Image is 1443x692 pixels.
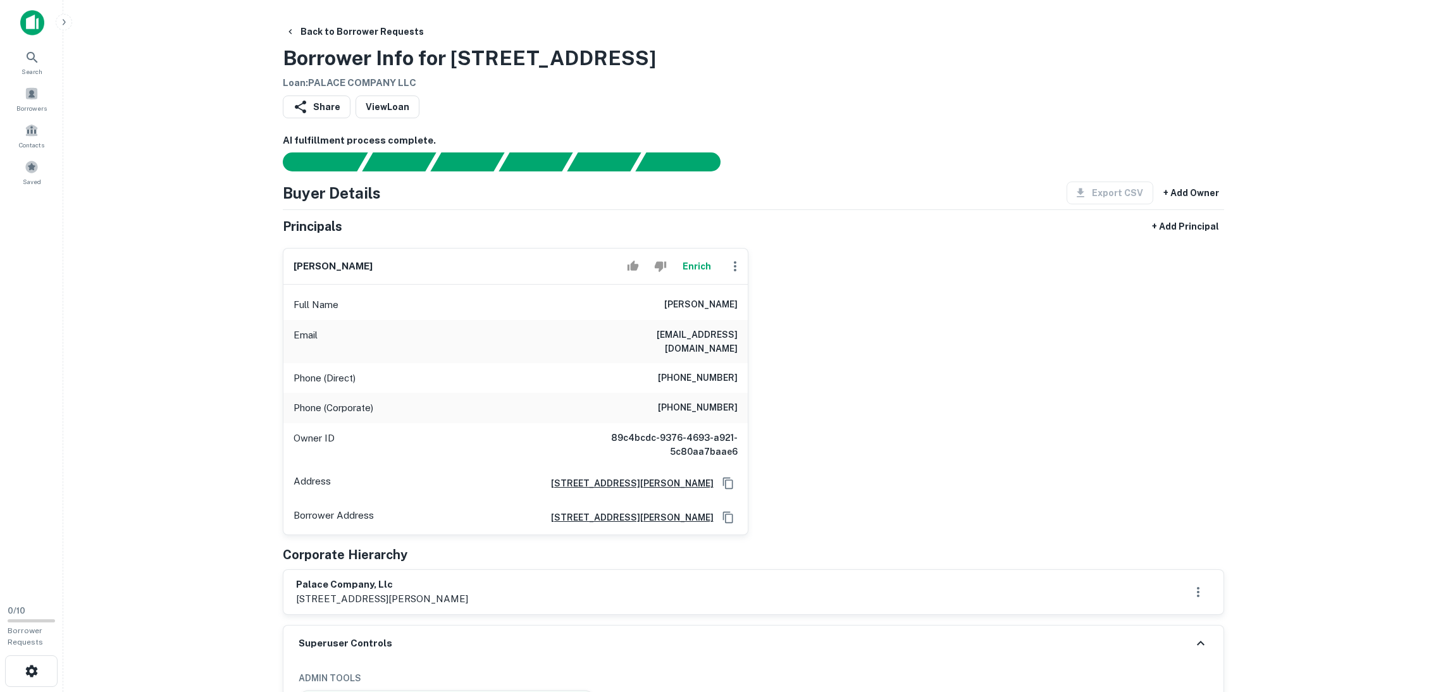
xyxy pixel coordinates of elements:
[296,591,468,607] p: [STREET_ADDRESS][PERSON_NAME]
[567,152,641,171] div: Principals found, still searching for contact information. This may take time...
[1380,591,1443,652] iframe: Chat Widget
[356,96,419,118] a: ViewLoan
[283,96,350,118] button: Share
[8,606,25,615] span: 0 / 10
[719,474,738,493] button: Copy Address
[294,508,374,527] p: Borrower Address
[658,400,738,416] h6: [PHONE_NUMBER]
[499,152,573,171] div: Principals found, AI now looking for contact information...
[4,45,59,79] a: Search
[294,474,331,493] p: Address
[283,545,407,564] h5: Corporate Hierarchy
[636,152,736,171] div: AI fulfillment process complete.
[677,254,717,279] button: Enrich
[19,140,44,150] span: Contacts
[294,259,373,274] h6: [PERSON_NAME]
[23,176,41,187] span: Saved
[586,328,738,355] h6: [EMAIL_ADDRESS][DOMAIN_NAME]
[294,297,338,312] p: Full Name
[283,133,1224,148] h6: AI fulfillment process complete.
[664,297,738,312] h6: [PERSON_NAME]
[649,254,671,279] button: Reject
[283,43,656,73] h3: Borrower Info for [STREET_ADDRESS]
[299,671,1208,685] h6: ADMIN TOOLS
[1158,182,1224,204] button: + Add Owner
[294,400,373,416] p: Phone (Corporate)
[4,118,59,152] a: Contacts
[294,371,356,386] p: Phone (Direct)
[4,155,59,189] a: Saved
[719,508,738,527] button: Copy Address
[16,103,47,113] span: Borrowers
[283,217,342,236] h5: Principals
[294,431,335,459] p: Owner ID
[20,10,44,35] img: capitalize-icon.png
[283,76,656,90] h6: Loan : PALACE COMPANY LLC
[283,182,381,204] h4: Buyer Details
[622,254,644,279] button: Accept
[294,328,318,355] p: Email
[280,20,429,43] button: Back to Borrower Requests
[4,82,59,116] a: Borrowers
[22,66,42,77] span: Search
[299,636,392,651] h6: Superuser Controls
[658,371,738,386] h6: [PHONE_NUMBER]
[362,152,436,171] div: Your request is received and processing...
[586,431,738,459] h6: 89c4bcdc-9376-4693-a921-5c80aa7baae6
[1147,215,1224,238] button: + Add Principal
[8,626,43,646] span: Borrower Requests
[541,476,714,490] a: [STREET_ADDRESS][PERSON_NAME]
[430,152,504,171] div: Documents found, AI parsing details...
[296,578,468,592] h6: palace company, llc
[541,510,714,524] a: [STREET_ADDRESS][PERSON_NAME]
[268,152,362,171] div: Sending borrower request to AI...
